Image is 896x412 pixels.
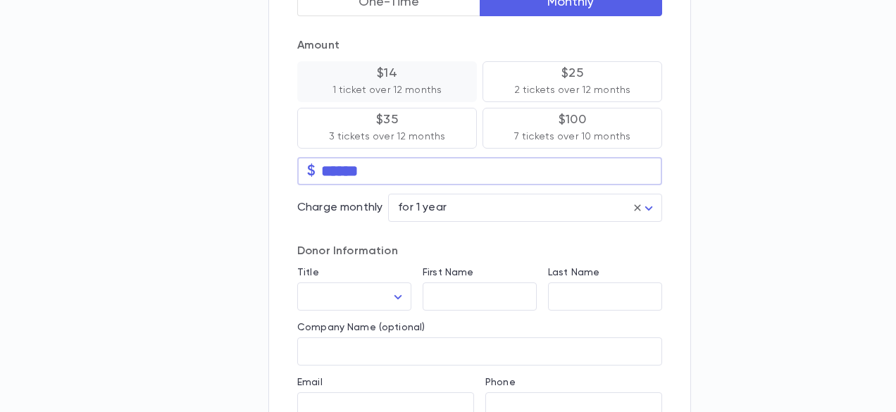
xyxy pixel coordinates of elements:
div: for 1 year [388,194,662,222]
label: First Name [423,267,473,278]
p: $25 [561,66,583,80]
button: $353 tickets over 12 months [297,108,477,149]
p: 2 tickets over 12 months [514,83,630,97]
label: Email [297,377,323,388]
label: Last Name [548,267,599,278]
div: ​ [297,283,411,311]
p: $100 [559,113,586,127]
label: Phone [485,377,516,388]
button: $1007 tickets over 10 months [483,108,662,149]
p: Amount [297,39,662,53]
label: Title [297,267,319,278]
p: 3 tickets over 12 months [329,130,445,144]
button: $252 tickets over 12 months [483,61,662,102]
p: Donor Information [297,244,662,258]
label: Company Name (optional) [297,322,425,333]
p: Charge monthly [297,201,382,215]
p: $ [307,164,316,178]
span: for 1 year [398,202,447,213]
p: 1 ticket over 12 months [332,83,442,97]
p: $35 [376,113,398,127]
button: $141 ticket over 12 months [297,61,477,102]
p: 7 tickets over 10 months [514,130,630,144]
p: $14 [377,66,397,80]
